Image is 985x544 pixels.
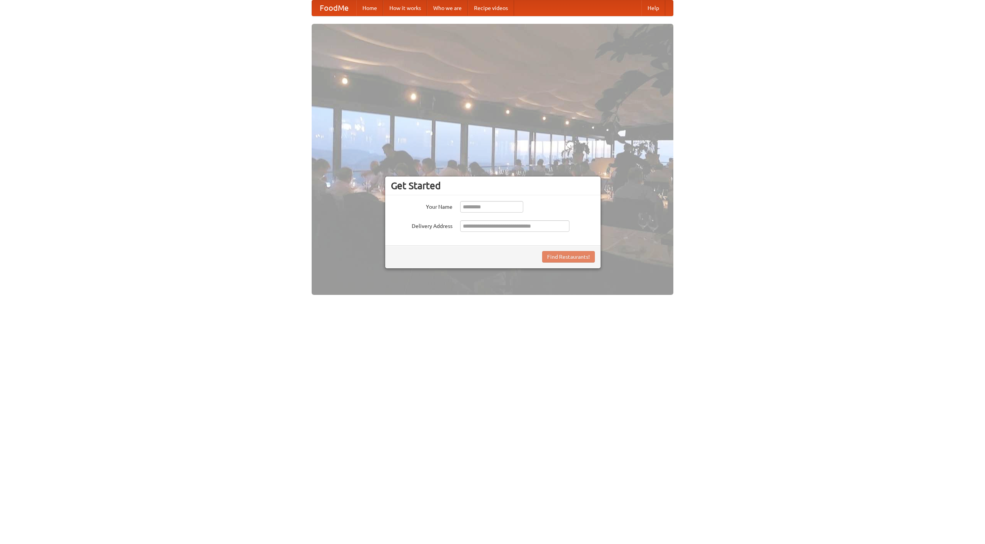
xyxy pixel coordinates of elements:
a: Who we are [427,0,468,16]
button: Find Restaurants! [542,251,595,263]
a: Home [356,0,383,16]
h3: Get Started [391,180,595,191]
a: Help [641,0,665,16]
a: Recipe videos [468,0,514,16]
a: FoodMe [312,0,356,16]
label: Delivery Address [391,220,452,230]
label: Your Name [391,201,452,211]
a: How it works [383,0,427,16]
